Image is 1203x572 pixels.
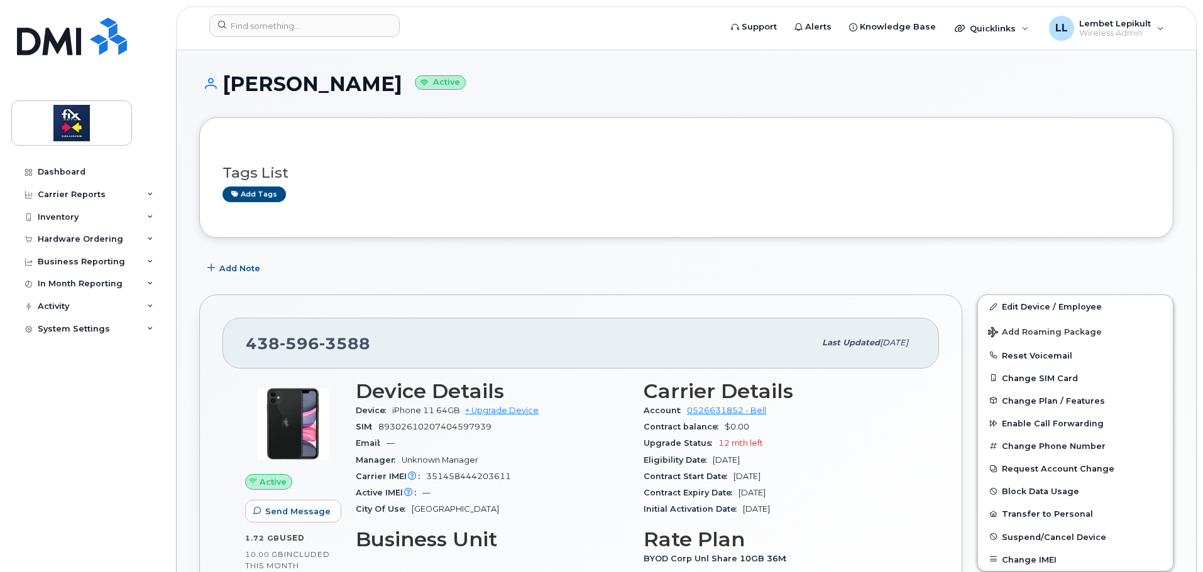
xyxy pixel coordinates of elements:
[356,406,392,415] span: Device
[644,488,739,497] span: Contract Expiry Date
[356,504,412,514] span: City Of Use
[356,472,426,481] span: Carrier IMEI
[265,505,331,517] span: Send Message
[644,455,713,465] span: Eligibility Date
[280,334,319,353] span: 596
[743,504,770,514] span: [DATE]
[412,504,499,514] span: [GEOGRAPHIC_DATA]
[280,533,305,542] span: used
[245,500,341,522] button: Send Message
[644,406,687,415] span: Account
[378,422,492,431] span: 89302610207404597939
[199,257,271,279] button: Add Note
[644,422,725,431] span: Contract balance
[219,262,260,274] span: Add Note
[426,472,511,481] span: 351458444203611
[1002,532,1106,541] span: Suspend/Cancel Device
[387,438,395,448] span: —
[415,75,466,90] small: Active
[978,502,1173,525] button: Transfer to Personal
[978,457,1173,480] button: Request Account Change
[356,528,629,551] h3: Business Unit
[725,422,749,431] span: $0.00
[319,334,370,353] span: 3588
[222,186,286,202] a: Add tags
[465,406,539,415] a: + Upgrade Device
[718,438,763,448] span: 12 mth left
[356,438,387,448] span: Email
[978,318,1173,344] button: Add Roaming Package
[245,534,280,542] span: 1.72 GB
[880,338,908,347] span: [DATE]
[822,338,880,347] span: Last updated
[644,504,743,514] span: Initial Activation Date
[402,455,478,465] span: Unknown Manager
[644,554,793,563] span: BYOD Corp Unl Share 10GB 36M
[245,550,284,559] span: 10.00 GB
[978,295,1173,318] a: Edit Device / Employee
[255,386,331,461] img: iPhone_11.jpg
[978,367,1173,389] button: Change SIM Card
[739,488,766,497] span: [DATE]
[1002,419,1104,428] span: Enable Call Forwarding
[978,480,1173,502] button: Block Data Usage
[713,455,740,465] span: [DATE]
[687,406,766,415] a: 0526631852 - Bell
[978,389,1173,412] button: Change Plan / Features
[246,334,370,353] span: 438
[356,488,422,497] span: Active IMEI
[222,165,1150,181] h3: Tags List
[1002,396,1105,405] span: Change Plan / Features
[392,406,460,415] span: iPhone 11 64GB
[988,327,1102,339] span: Add Roaming Package
[644,528,916,551] h3: Rate Plan
[644,472,733,481] span: Contract Start Date
[644,438,718,448] span: Upgrade Status
[644,380,916,402] h3: Carrier Details
[356,380,629,402] h3: Device Details
[356,422,378,431] span: SIM
[733,472,761,481] span: [DATE]
[199,73,1173,95] h1: [PERSON_NAME]
[422,488,431,497] span: —
[245,549,330,570] span: included this month
[978,344,1173,367] button: Reset Voicemail
[260,476,287,488] span: Active
[978,526,1173,548] button: Suspend/Cancel Device
[356,455,402,465] span: Manager
[978,548,1173,571] button: Change IMEI
[978,412,1173,434] button: Enable Call Forwarding
[978,434,1173,457] button: Change Phone Number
